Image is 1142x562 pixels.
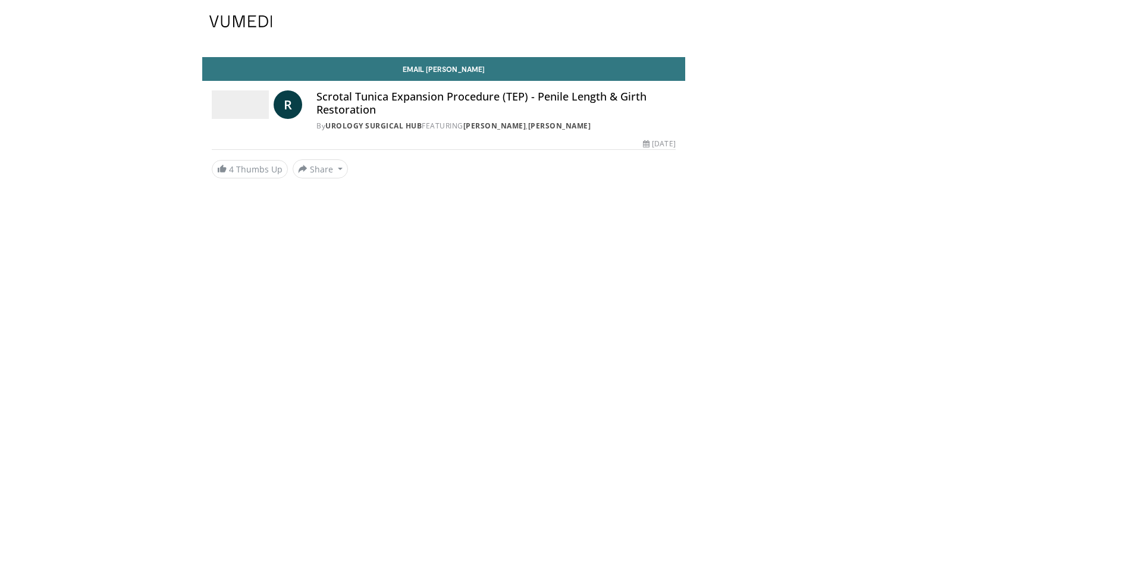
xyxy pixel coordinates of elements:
div: By FEATURING , [316,121,676,131]
span: 4 [229,164,234,175]
a: Urology Surgical Hub [325,121,422,131]
img: VuMedi Logo [209,15,272,27]
a: Email [PERSON_NAME] [202,57,685,81]
a: 4 Thumbs Up [212,160,288,178]
a: R [274,90,302,119]
a: [PERSON_NAME] [463,121,526,131]
div: [DATE] [643,139,675,149]
button: Share [293,159,348,178]
a: [PERSON_NAME] [528,121,591,131]
h4: Scrotal Tunica Expansion Procedure (TEP) - Penile Length & Girth Restoration [316,90,676,116]
img: Urology Surgical Hub [212,90,269,119]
